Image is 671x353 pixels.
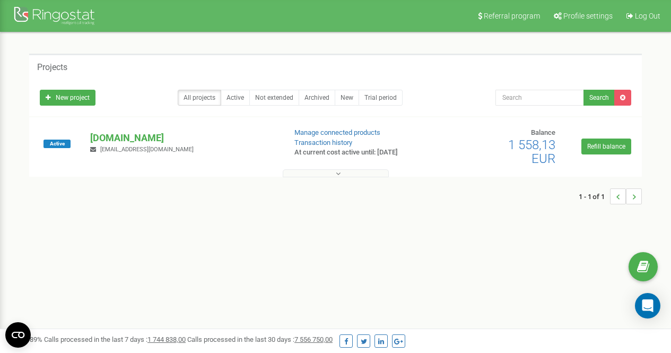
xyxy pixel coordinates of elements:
[221,90,250,106] a: Active
[294,139,352,147] a: Transaction history
[531,128,555,136] span: Balance
[583,90,615,106] button: Search
[44,335,186,343] span: Calls processed in the last 7 days :
[359,90,403,106] a: Trial period
[635,12,660,20] span: Log Out
[294,335,333,343] u: 7 556 750,00
[495,90,584,106] input: Search
[178,90,221,106] a: All projects
[43,140,71,148] span: Active
[563,12,613,20] span: Profile settings
[484,12,540,20] span: Referral program
[294,148,430,158] p: At current cost active until: [DATE]
[90,131,277,145] p: [DOMAIN_NAME]
[579,188,610,204] span: 1 - 1 of 1
[635,293,660,318] div: Open Intercom Messenger
[294,128,380,136] a: Manage connected products
[147,335,186,343] u: 1 744 838,00
[100,146,194,153] span: [EMAIL_ADDRESS][DOMAIN_NAME]
[335,90,359,106] a: New
[579,178,642,215] nav: ...
[187,335,333,343] span: Calls processed in the last 30 days :
[299,90,335,106] a: Archived
[581,139,631,154] a: Refill balance
[5,322,31,348] button: Open CMP widget
[508,137,555,166] span: 1 558,13 EUR
[249,90,299,106] a: Not extended
[37,63,67,72] h5: Projects
[40,90,95,106] a: New project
